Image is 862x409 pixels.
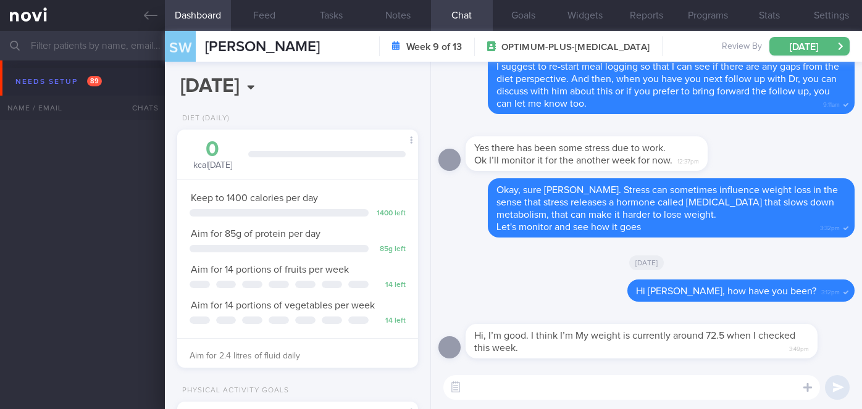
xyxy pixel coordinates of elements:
[474,331,795,353] span: Hi, I’m good. I think I’m My weight is currently around 72.5 when I checked this week.
[191,300,375,310] span: Aim for 14 portions of vegetables per week
[629,255,664,270] span: [DATE]
[191,229,320,239] span: Aim for 85g of protein per day
[191,265,349,275] span: Aim for 14 portions of fruits per week
[190,352,300,360] span: Aim for 2.4 litres of fluid daily
[474,155,672,165] span: Ok I’ll monitor it for the another week for now.
[636,286,816,296] span: Hi [PERSON_NAME], how have you been?
[474,143,666,153] span: Yes there has been some stress due to work.
[496,49,844,109] span: I suggest to monitor this weight loss trend for another week. If it is still slow, then I suggest...
[677,154,699,166] span: 12:37pm
[375,209,406,218] div: 1400 left
[375,316,406,326] div: 14 left
[496,185,838,220] span: Okay, sure [PERSON_NAME]. Stress can sometimes influence weight loss in the sense that stress rel...
[406,41,462,53] strong: Week 9 of 13
[820,221,840,233] span: 3:32pm
[191,193,318,203] span: Keep to 1400 calories per day
[496,222,641,232] span: Let's monitor and see how it goes
[823,97,840,109] span: 9:11am
[12,73,105,90] div: Needs setup
[501,41,650,54] span: OPTIMUM-PLUS-[MEDICAL_DATA]
[722,41,762,52] span: Review By
[177,386,289,395] div: Physical Activity Goals
[205,39,320,54] span: [PERSON_NAME]
[115,96,165,120] div: Chats
[821,285,840,297] span: 3:12pm
[375,281,406,290] div: 14 left
[789,342,809,353] span: 3:49pm
[190,139,236,160] div: 0
[177,114,230,123] div: Diet (Daily)
[190,139,236,171] div: kcal [DATE]
[769,37,850,56] button: [DATE]
[375,245,406,254] div: 85 g left
[157,23,203,71] div: SW
[87,76,102,86] span: 89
